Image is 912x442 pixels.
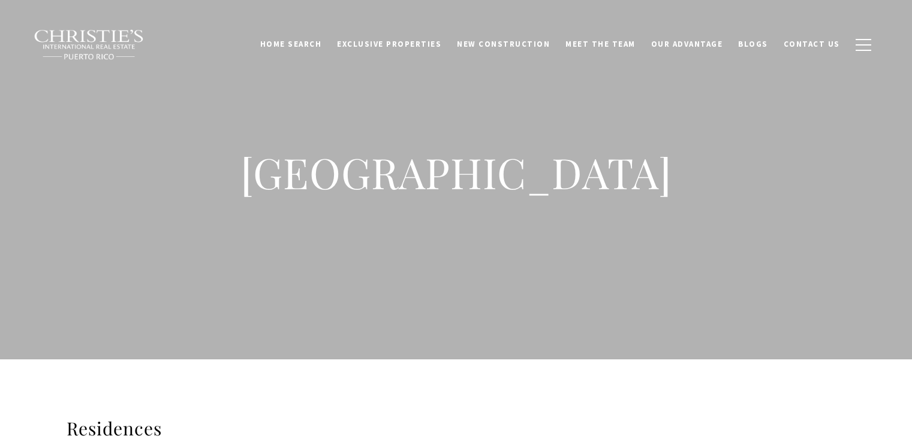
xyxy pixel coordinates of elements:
a: Exclusive Properties [329,33,449,56]
span: Contact Us [784,39,840,49]
span: Our Advantage [651,39,723,49]
a: Blogs [730,33,776,56]
a: New Construction [449,33,558,56]
span: New Construction [457,39,550,49]
span: Blogs [738,39,768,49]
a: Home Search [252,33,330,56]
a: Meet the Team [558,33,643,56]
img: Christie's International Real Estate black text logo [34,29,145,60]
a: Our Advantage [643,33,731,56]
h1: [GEOGRAPHIC_DATA] [216,146,696,199]
h3: Residences [67,417,846,440]
span: Exclusive Properties [337,39,441,49]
